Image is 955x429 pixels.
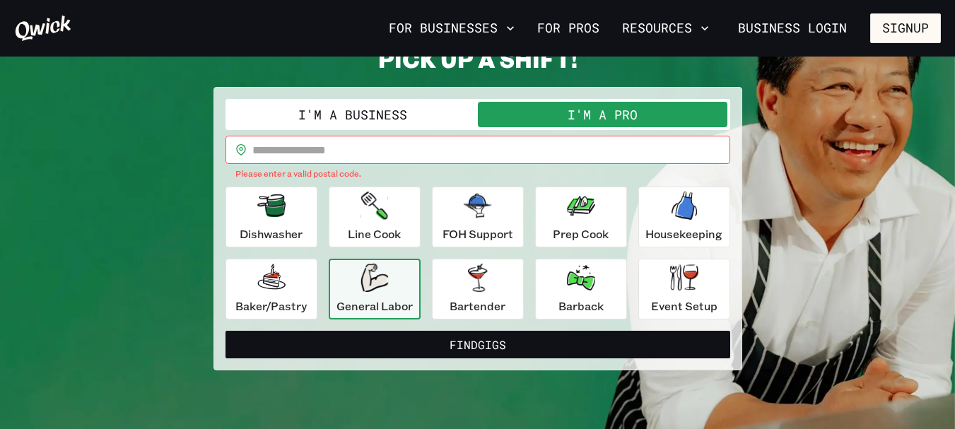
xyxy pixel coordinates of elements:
[443,225,513,242] p: FOH Support
[450,298,505,315] p: Bartender
[726,13,859,43] a: Business Login
[383,16,520,40] button: For Businesses
[553,225,609,242] p: Prep Cook
[535,187,627,247] button: Prep Cook
[478,102,727,127] button: I'm a Pro
[235,298,307,315] p: Baker/Pastry
[225,259,317,319] button: Baker/Pastry
[235,167,720,181] p: Please enter a valid postal code.
[240,225,303,242] p: Dishwasher
[638,187,730,247] button: Housekeeping
[638,259,730,319] button: Event Setup
[432,259,524,319] button: Bartender
[329,187,421,247] button: Line Cook
[228,102,478,127] button: I'm a Business
[348,225,401,242] p: Line Cook
[651,298,717,315] p: Event Setup
[532,16,605,40] a: For Pros
[558,298,604,315] p: Barback
[329,259,421,319] button: General Labor
[535,259,627,319] button: Barback
[645,225,722,242] p: Housekeeping
[432,187,524,247] button: FOH Support
[616,16,715,40] button: Resources
[225,331,730,359] button: FindGigs
[213,45,742,73] h2: PICK UP A SHIFT!
[225,187,317,247] button: Dishwasher
[336,298,413,315] p: General Labor
[870,13,941,43] button: Signup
